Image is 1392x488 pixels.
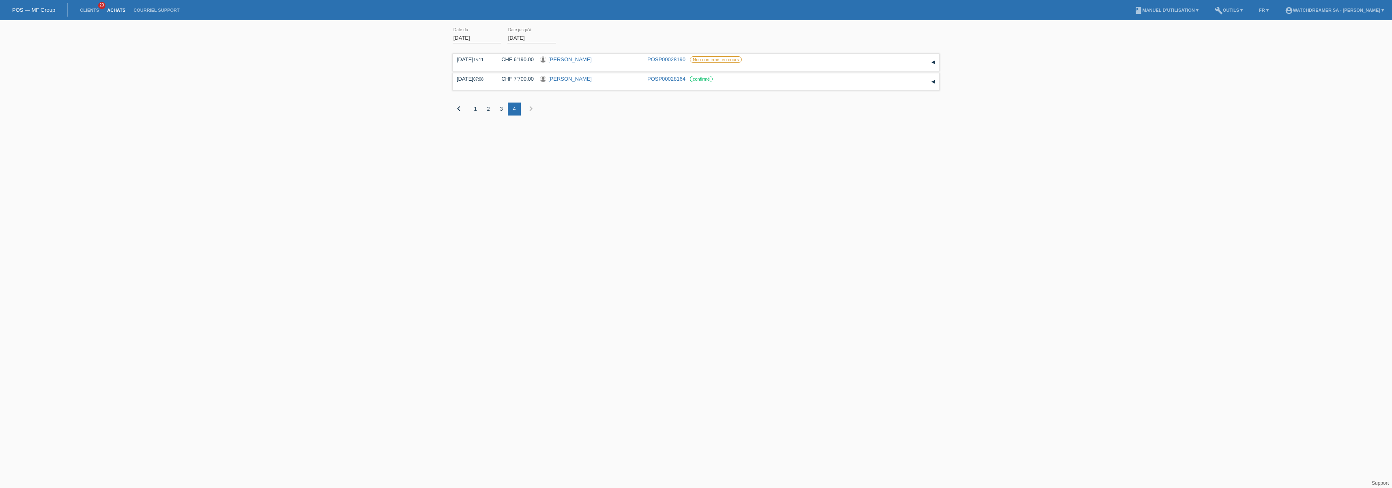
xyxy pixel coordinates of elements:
a: bookManuel d’utilisation ▾ [1130,8,1203,13]
span: 20 [98,2,105,9]
i: chevron_left [454,104,464,113]
a: FR ▾ [1255,8,1273,13]
div: 1 [469,103,482,116]
div: CHF 7'700.00 [495,76,534,82]
label: confirmé [690,76,713,82]
a: Clients [76,8,103,13]
a: Courriel Support [129,8,183,13]
a: POSP00028190 [647,56,685,62]
div: 3 [495,103,508,116]
a: [PERSON_NAME] [548,76,592,82]
a: [PERSON_NAME] [548,56,592,62]
div: [DATE] [457,56,489,62]
div: CHF 6'190.00 [495,56,534,62]
span: 15:11 [473,58,483,62]
a: POS — MF Group [12,7,55,13]
a: POSP00028164 [647,76,685,82]
i: chevron_right [526,104,536,113]
a: account_circleWatchdreamer SA - [PERSON_NAME] ▾ [1281,8,1388,13]
i: book [1134,6,1143,15]
a: buildOutils ▾ [1211,8,1247,13]
div: [DATE] [457,76,489,82]
i: build [1215,6,1223,15]
label: Non confirmé, en cours [690,56,742,63]
div: étendre/coller [927,76,939,88]
span: 07:08 [473,77,483,81]
a: Achats [103,8,129,13]
a: Support [1372,480,1389,486]
div: 2 [482,103,495,116]
div: 4 [508,103,521,116]
div: étendre/coller [927,56,939,68]
i: account_circle [1285,6,1293,15]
